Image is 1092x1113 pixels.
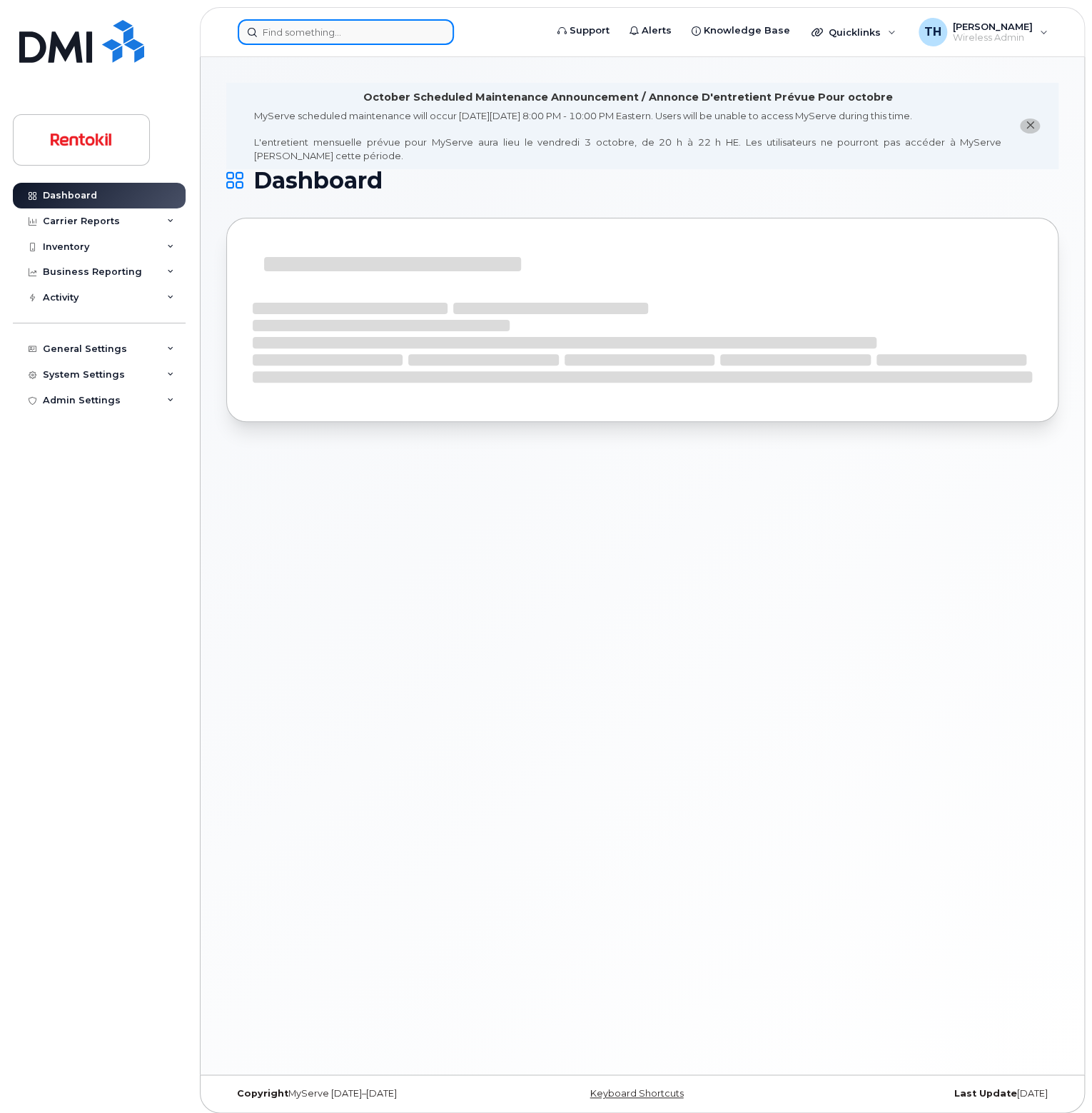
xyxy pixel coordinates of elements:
strong: Last Update [954,1088,1017,1099]
span: Dashboard [253,170,383,191]
button: close notification [1020,119,1040,134]
a: Keyboard Shortcuts [590,1088,683,1099]
div: [DATE] [781,1088,1058,1099]
div: October Scheduled Maintenance Announcement / Annonce D'entretient Prévue Pour octobre [363,90,893,105]
strong: Copyright [237,1088,288,1099]
iframe: Messenger Launcher [1030,1051,1081,1102]
div: MyServe [DATE]–[DATE] [226,1088,504,1099]
div: MyServe scheduled maintenance will occur [DATE][DATE] 8:00 PM - 10:00 PM Eastern. Users will be u... [254,109,1001,162]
